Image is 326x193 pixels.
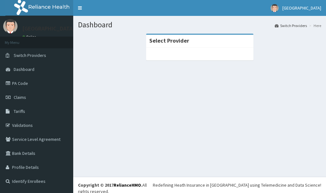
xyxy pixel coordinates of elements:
[14,52,46,58] span: Switch Providers
[308,23,321,28] li: Here
[3,19,18,33] img: User Image
[271,4,279,12] img: User Image
[14,66,34,72] span: Dashboard
[78,21,321,29] h1: Dashboard
[149,37,189,44] strong: Select Provider
[14,108,25,114] span: Tariffs
[22,26,75,31] p: [GEOGRAPHIC_DATA]
[153,182,321,188] div: Redefining Heath Insurance in [GEOGRAPHIC_DATA] using Telemedicine and Data Science!
[282,5,321,11] span: [GEOGRAPHIC_DATA]
[78,182,142,188] strong: Copyright © 2017 .
[14,94,26,100] span: Claims
[275,23,307,28] a: Switch Providers
[114,182,141,188] a: RelianceHMO
[22,35,38,39] a: Online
